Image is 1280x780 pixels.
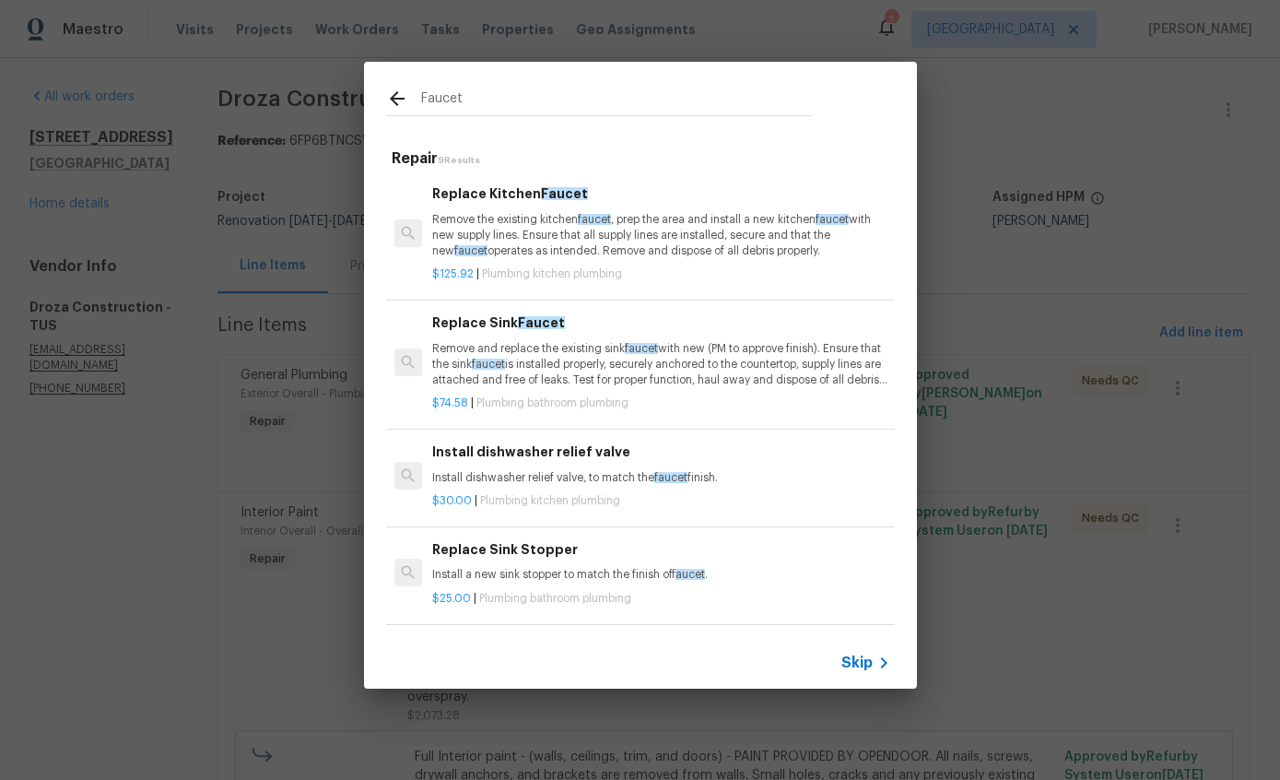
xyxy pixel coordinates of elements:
p: Remove the existing kitchen , prep the area and install a new kitchen with new supply lines. Ensu... [432,212,889,259]
span: Plumbing kitchen plumbing [480,495,620,506]
span: faucet [454,245,487,256]
p: Install dishwasher relief valve, to match the finish. [432,470,889,486]
span: faucet [675,569,705,580]
h5: Repair [392,149,895,169]
span: faucet [472,359,505,370]
span: faucet [654,472,687,483]
p: | [432,266,889,282]
span: $30.00 [432,495,472,506]
p: Remove and replace the existing sink with new (PM to approve finish). Ensure that the sink is ins... [432,341,889,388]
span: faucet [578,214,611,225]
span: Plumbing bathroom plumbing [479,593,631,604]
h6: Replace Sink Stopper [432,539,889,560]
h6: Replace Kitchen [432,183,889,204]
span: faucet [816,214,849,225]
p: | [432,591,889,607]
span: Faucet [518,316,565,329]
span: faucet [625,343,658,354]
span: 9 Results [438,156,480,165]
h6: Replace Sink [432,313,889,333]
span: Skip [841,654,873,672]
p: | [432,493,889,509]
span: Plumbing kitchen plumbing [482,268,622,279]
h6: Install dishwasher relief valve [432,442,889,462]
span: $125.92 [432,268,474,279]
p: | [432,396,889,411]
input: Search issues or repairs [421,88,812,115]
span: Plumbing bathroom plumbing [476,397,628,408]
p: Install a new sink stopper to match the finish of . [432,567,889,583]
span: $74.58 [432,397,468,408]
span: $25.00 [432,593,471,604]
span: Faucet [541,187,588,200]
